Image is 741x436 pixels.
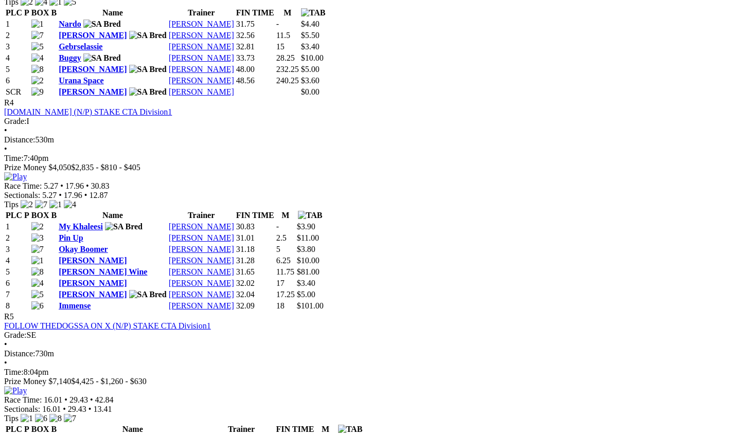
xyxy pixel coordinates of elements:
[168,210,235,221] th: Trainer
[276,222,279,231] text: -
[95,395,114,404] span: 42.84
[64,395,67,404] span: •
[5,42,30,52] td: 3
[59,290,127,299] a: [PERSON_NAME]
[208,424,274,434] th: Trainer
[71,377,147,386] span: $4,425 - $1,260 - $630
[59,42,102,51] a: Gebrselassie
[31,211,49,220] span: BOX
[59,191,62,199] span: •
[5,19,30,29] td: 1
[105,222,143,231] img: SA Bred
[6,8,22,17] span: PLC
[5,267,30,277] td: 5
[4,321,211,330] a: FOLLOW THEDOGSSA ON X (N/P) STAKE CTA Division1
[276,76,299,85] text: 240.25
[236,30,275,41] td: 32.56
[21,200,33,209] img: 2
[276,256,291,265] text: 6.25
[59,20,81,28] a: Nardo
[236,53,275,63] td: 33.73
[301,87,320,96] span: $0.00
[4,349,737,358] div: 730m
[276,210,295,221] th: M
[4,172,27,181] img: Play
[31,53,44,63] img: 4
[276,53,295,62] text: 28.25
[4,331,27,339] span: Grade:
[4,135,737,144] div: 530m
[42,405,61,413] span: 16.01
[60,181,63,190] span: •
[276,301,285,310] text: 18
[5,244,30,255] td: 3
[276,233,287,242] text: 2.5
[297,301,324,310] span: $101.00
[4,368,737,377] div: 8:04pm
[338,425,363,434] img: TAB
[4,386,27,395] img: Play
[69,395,88,404] span: 29.43
[31,233,44,243] img: 3
[301,42,320,51] span: $3.40
[5,289,30,300] td: 7
[4,126,7,135] span: •
[236,42,275,52] td: 32.81
[236,267,275,277] td: 31.65
[236,76,275,86] td: 48.56
[169,222,234,231] a: [PERSON_NAME]
[129,65,167,74] img: SA Bred
[301,76,320,85] span: $3.60
[236,8,275,18] th: FIN TIME
[276,42,285,51] text: 15
[276,245,280,253] text: 5
[65,181,84,190] span: 17.96
[169,245,234,253] a: [PERSON_NAME]
[297,233,319,242] span: $11.00
[169,290,234,299] a: [PERSON_NAME]
[276,65,299,74] text: 232.25
[59,279,127,287] a: [PERSON_NAME]
[59,301,91,310] a: Immense
[5,87,30,97] td: SCR
[297,279,315,287] span: $3.40
[31,267,44,277] img: 8
[49,414,62,423] img: 8
[31,42,44,51] img: 5
[236,222,275,232] td: 30.83
[31,222,44,231] img: 2
[276,267,294,276] text: 11.75
[4,163,737,172] div: Prize Money $4,050
[5,278,30,288] td: 6
[31,76,44,85] img: 2
[31,8,49,17] span: BOX
[297,222,315,231] span: $3.90
[276,290,295,299] text: 17.25
[236,301,275,311] td: 32.09
[83,20,121,29] img: SA Bred
[24,8,29,17] span: P
[51,8,57,17] span: B
[169,256,234,265] a: [PERSON_NAME]
[169,42,234,51] a: [PERSON_NAME]
[64,191,82,199] span: 17.96
[71,163,140,172] span: $2,835 - $810 - $405
[31,301,44,311] img: 6
[169,279,234,287] a: [PERSON_NAME]
[4,405,40,413] span: Sectionals:
[5,64,30,75] td: 5
[301,53,324,62] span: $10.00
[236,256,275,266] td: 31.28
[236,19,275,29] td: 31.75
[59,245,108,253] a: Okay Boomer
[58,424,207,434] th: Name
[58,8,167,18] th: Name
[31,279,44,288] img: 4
[169,76,234,85] a: [PERSON_NAME]
[276,31,290,40] text: 11.5
[89,191,108,199] span: 12.87
[169,20,234,28] a: [PERSON_NAME]
[301,31,320,40] span: $5.50
[236,289,275,300] td: 32.04
[4,98,14,107] span: R4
